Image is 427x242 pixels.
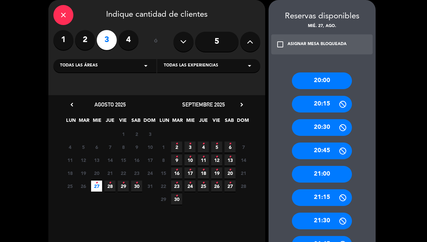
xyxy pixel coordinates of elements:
i: • [175,178,178,188]
span: 9 [131,142,142,153]
span: 16 [131,155,142,166]
i: • [189,139,191,149]
label: 4 [118,30,138,50]
i: arrow_drop_down [246,62,254,70]
span: 26 [211,181,222,192]
span: 20 [91,168,102,179]
span: 19 [78,168,89,179]
span: 25 [198,181,209,192]
i: • [135,178,138,188]
span: 12 [211,155,222,166]
span: 17 [184,168,195,179]
i: • [229,165,231,175]
span: JUE [198,116,209,128]
i: • [202,152,204,162]
i: • [175,165,178,175]
span: 1 [158,142,169,153]
i: • [175,139,178,149]
div: 20:45 [292,143,352,159]
span: LUN [159,116,170,128]
i: • [175,152,178,162]
i: • [109,178,111,188]
span: 15 [158,168,169,179]
span: 14 [104,155,115,166]
i: • [189,178,191,188]
span: LUN [65,116,76,128]
span: 28 [104,181,115,192]
span: 25 [64,181,75,192]
i: • [216,152,218,162]
div: 20:00 [292,72,352,89]
span: 11 [198,155,209,166]
i: • [95,178,98,188]
i: chevron_left [68,101,75,108]
span: 16 [171,168,182,179]
span: 11 [64,155,75,166]
label: 3 [97,30,117,50]
span: DOM [143,116,154,128]
span: 10 [144,142,155,153]
div: mié. 27, ago. [269,23,376,30]
span: 29 [118,181,129,192]
div: 20:15 [292,96,352,112]
label: 1 [53,30,73,50]
i: • [216,165,218,175]
span: 3 [184,142,195,153]
span: septiembre 2025 [182,101,225,108]
span: 30 [131,181,142,192]
span: 27 [225,181,236,192]
span: JUE [104,116,115,128]
span: 20 [225,168,236,179]
span: 26 [78,181,89,192]
span: MAR [78,116,89,128]
i: • [229,139,231,149]
span: 21 [104,168,115,179]
span: 12 [78,155,89,166]
i: • [229,178,231,188]
i: arrow_drop_down [142,62,150,70]
span: agosto 2025 [94,101,126,108]
i: • [216,139,218,149]
i: • [189,152,191,162]
i: • [202,165,204,175]
span: 13 [91,155,102,166]
span: 13 [225,155,236,166]
span: 2 [131,129,142,140]
span: 6 [91,142,102,153]
i: • [216,178,218,188]
span: 10 [184,155,195,166]
span: 7 [238,142,249,153]
label: 2 [75,30,95,50]
span: 24 [144,168,155,179]
i: chevron_right [238,101,245,108]
span: 4 [198,142,209,153]
span: 15 [118,155,129,166]
span: 21 [238,168,249,179]
span: MAR [172,116,183,128]
span: 22 [118,168,129,179]
span: 29 [158,194,169,205]
span: 19 [211,168,222,179]
i: close [59,11,67,19]
div: 20:30 [292,119,352,136]
span: 4 [64,142,75,153]
span: 18 [64,168,75,179]
span: DOM [237,116,248,128]
span: 27 [91,181,102,192]
span: 5 [211,142,222,153]
div: ó [145,30,167,53]
span: 2 [171,142,182,153]
span: SAB [130,116,141,128]
span: 24 [184,181,195,192]
span: 18 [198,168,209,179]
span: 14 [238,155,249,166]
span: VIE [117,116,128,128]
div: ASIGNAR MESA BLOQUEADA [288,41,347,48]
span: 17 [144,155,155,166]
span: 6 [225,142,236,153]
i: • [175,191,178,201]
i: • [189,165,191,175]
div: Reservas disponibles [269,10,376,23]
div: 21:15 [292,189,352,206]
span: Todas las experiencias [164,62,218,69]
